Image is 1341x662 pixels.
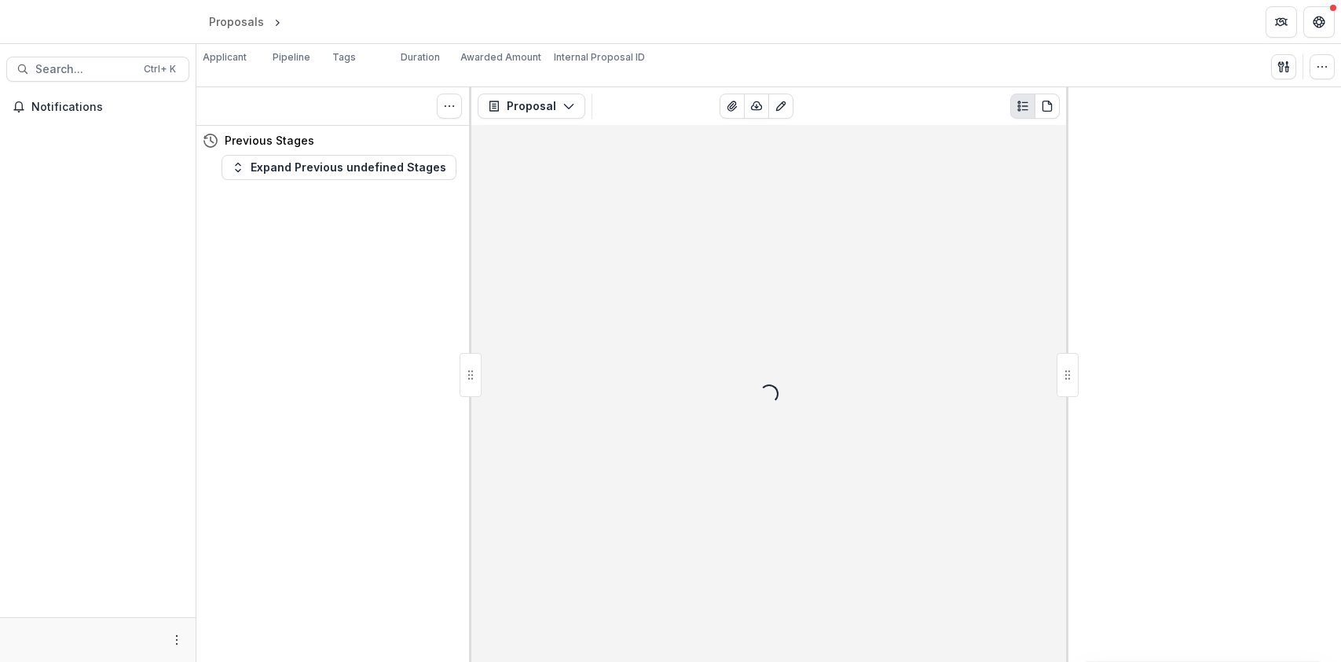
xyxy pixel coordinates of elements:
button: Plaintext view [1010,94,1035,119]
button: Edit as form [768,94,793,119]
button: Toggle View Cancelled Tasks [437,94,462,119]
div: Ctrl + K [141,61,179,78]
button: Search... [6,57,189,82]
span: Search... [35,63,134,76]
span: Notifications [31,101,183,114]
button: PDF view [1035,94,1060,119]
p: Applicant [203,50,247,64]
button: Get Help [1303,6,1335,38]
button: Notifications [6,94,189,120]
button: More [167,631,186,649]
button: Partners [1266,6,1297,38]
h4: Previous Stages [225,132,314,149]
p: Pipeline [273,50,310,64]
p: Awarded Amount [460,50,541,64]
div: Proposals [209,13,264,30]
button: Proposal [478,94,585,119]
a: Proposals [203,10,270,33]
p: Tags [332,50,356,64]
nav: breadcrumb [203,10,351,33]
button: Expand Previous undefined Stages [222,155,456,180]
p: Duration [401,50,440,64]
button: View Attached Files [720,94,745,119]
p: Internal Proposal ID [554,50,645,64]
